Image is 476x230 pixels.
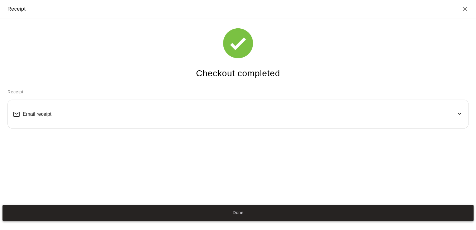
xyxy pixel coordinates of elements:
[196,68,280,79] h4: Checkout completed
[7,5,26,13] div: Receipt
[23,111,51,117] span: Email receipt
[7,89,469,95] p: Receipt
[2,205,474,221] button: Done
[461,5,469,13] button: Close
